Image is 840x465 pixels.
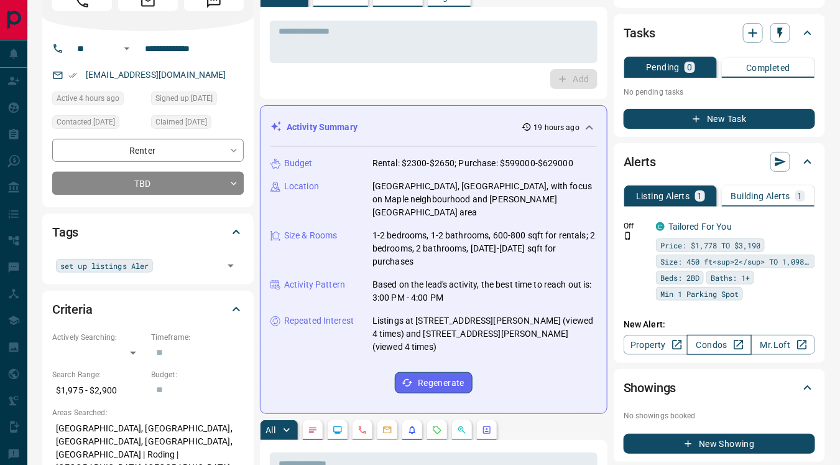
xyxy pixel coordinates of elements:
[57,92,119,105] span: Active 4 hours ago
[624,410,815,421] p: No showings booked
[711,271,750,284] span: Baths: 1+
[687,63,692,72] p: 0
[284,180,319,193] p: Location
[265,426,275,434] p: All
[746,63,790,72] p: Completed
[687,335,751,355] a: Condos
[372,314,597,354] p: Listings at [STREET_ADDRESS][PERSON_NAME] (viewed 4 times) and [STREET_ADDRESS][PERSON_NAME] (vie...
[624,23,655,43] h2: Tasks
[624,109,815,129] button: New Task
[668,222,732,232] a: Tailored For You
[52,299,93,319] h2: Criteria
[86,70,226,80] a: [EMAIL_ADDRESS][DOMAIN_NAME]
[284,278,345,291] p: Activity Pattern
[119,41,134,56] button: Open
[656,222,665,231] div: condos.ca
[52,222,78,242] h2: Tags
[636,192,690,200] p: Listing Alerts
[432,425,442,435] svg: Requests
[660,288,739,300] span: Min 1 Parking Spot
[52,332,145,343] p: Actively Searching:
[151,115,244,133] div: Wed Sep 10 2025
[660,239,760,251] span: Price: $1,778 TO $3,190
[52,92,145,109] div: Sat Sep 13 2025
[372,180,597,219] p: [GEOGRAPHIC_DATA], [GEOGRAPHIC_DATA], with focus on Maple neighbourhood and [PERSON_NAME][GEOGRAP...
[52,369,145,380] p: Search Range:
[52,172,244,195] div: TBD
[284,157,313,170] p: Budget
[151,369,244,380] p: Budget:
[624,232,632,240] svg: Push Notification Only
[382,425,392,435] svg: Emails
[60,260,149,272] span: set up listings Aler
[151,92,244,109] div: Sun May 07 2023
[395,372,473,393] button: Regenerate
[624,83,815,101] p: No pending tasks
[624,147,815,177] div: Alerts
[358,425,367,435] svg: Calls
[151,332,244,343] p: Timeframe:
[624,373,815,403] div: Showings
[482,425,492,435] svg: Agent Actions
[52,139,244,162] div: Renter
[624,434,815,454] button: New Showing
[155,116,207,128] span: Claimed [DATE]
[624,318,815,331] p: New Alert:
[284,314,354,327] p: Repeated Interest
[52,217,244,247] div: Tags
[660,255,811,268] span: Size: 450 ft<sup>2</sup> TO 1,098 ft<sup>2</sup>
[624,220,648,232] p: Off
[308,425,318,435] svg: Notes
[660,271,699,284] span: Beds: 2BD
[52,115,145,133] div: Wed Sep 10 2025
[372,157,573,170] p: Rental: $2300-$2650; Purchase: $599000-$629000
[52,294,244,324] div: Criteria
[624,18,815,48] div: Tasks
[222,257,239,275] button: Open
[372,278,597,304] p: Based on the lead's activity, the best time to reach out is: 3:00 PM - 4:00 PM
[751,335,815,355] a: Mr.Loft
[333,425,343,435] svg: Lead Browsing Activity
[624,335,688,355] a: Property
[624,378,676,398] h2: Showings
[57,116,115,128] span: Contacted [DATE]
[407,425,417,435] svg: Listing Alerts
[372,229,597,268] p: 1-2 bedrooms, 1-2 bathrooms, 600-800 sqft for rentals; 2 bedrooms, 2 bathrooms, [DATE]-[DATE] sqf...
[646,63,680,72] p: Pending
[457,425,467,435] svg: Opportunities
[284,229,338,242] p: Size & Rooms
[698,192,703,200] p: 1
[534,122,579,133] p: 19 hours ago
[731,192,790,200] p: Building Alerts
[624,152,656,172] h2: Alerts
[52,407,244,418] p: Areas Searched:
[68,71,77,80] svg: Email Verified
[798,192,803,200] p: 1
[52,380,145,401] p: $1,975 - $2,900
[270,116,597,139] div: Activity Summary19 hours ago
[155,92,213,105] span: Signed up [DATE]
[287,121,358,134] p: Activity Summary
